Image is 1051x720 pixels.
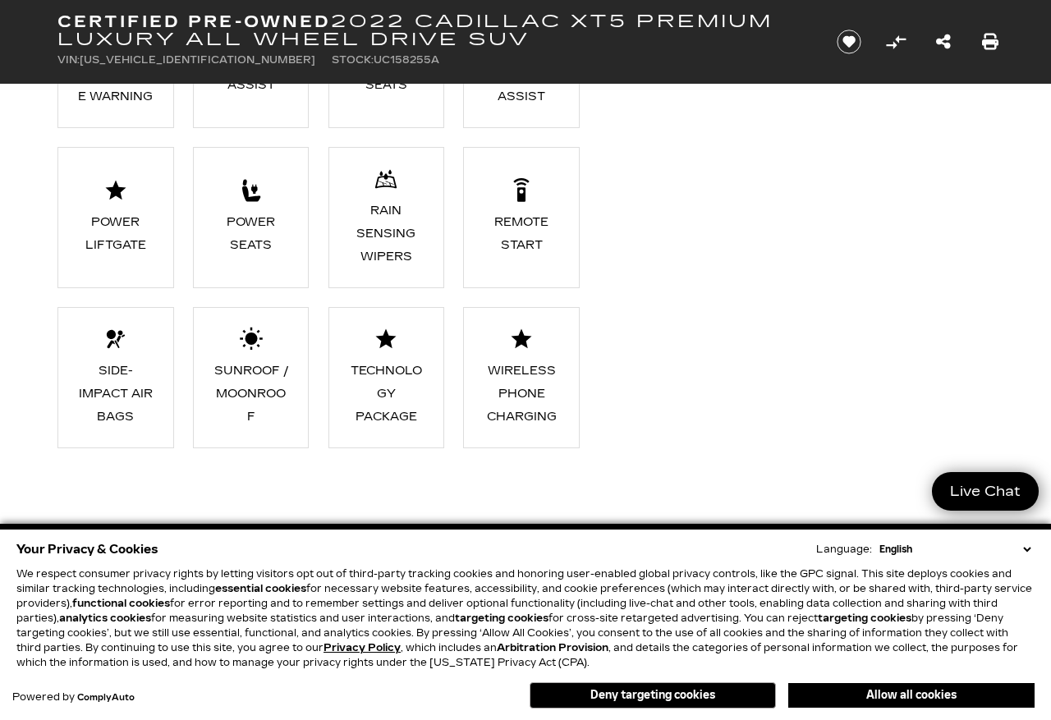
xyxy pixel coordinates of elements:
[324,642,401,654] u: Privacy Policy
[57,11,331,31] strong: Certified Pre-Owned
[332,54,374,66] span: Stock:
[57,54,80,66] span: VIN:
[816,544,872,554] div: Language:
[59,612,151,624] strong: analytics cookies
[942,482,1029,501] span: Live Chat
[818,612,911,624] strong: targeting cookies
[932,472,1039,511] a: Live Chat
[348,199,425,268] div: Rain Sensing Wipers
[77,693,135,703] a: ComplyAuto
[497,642,608,654] strong: Arbitration Provision
[12,692,135,703] div: Powered by
[875,542,1035,557] select: Language Select
[80,54,315,66] span: [US_VEHICLE_IDENTIFICATION_NUMBER]
[213,211,289,257] div: Power Seats
[77,211,154,257] div: Power Liftgate
[788,683,1035,708] button: Allow all cookies
[77,360,154,429] div: Side-Impact Air Bags
[455,612,548,624] strong: targeting cookies
[831,29,867,55] button: Save vehicle
[57,12,809,48] h1: 2022 Cadillac XT5 Premium Luxury All Wheel Drive SUV
[883,30,908,54] button: Compare Vehicle
[374,54,439,66] span: UC158255A
[982,30,998,53] a: Print this Certified Pre-Owned 2022 Cadillac XT5 Premium Luxury All Wheel Drive SUV
[483,360,559,429] div: Wireless Phone Charging
[215,583,306,594] strong: essential cookies
[57,517,690,547] h2: Description
[16,566,1035,670] p: We respect consumer privacy rights by letting visitors opt out of third-party tracking cookies an...
[16,538,158,561] span: Your Privacy & Cookies
[936,30,951,53] a: Share this Certified Pre-Owned 2022 Cadillac XT5 Premium Luxury All Wheel Drive SUV
[530,682,776,709] button: Deny targeting cookies
[483,211,559,257] div: Remote Start
[213,360,289,429] div: Sunroof / Moonroof
[348,360,425,429] div: Technology Package
[72,598,170,609] strong: functional cookies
